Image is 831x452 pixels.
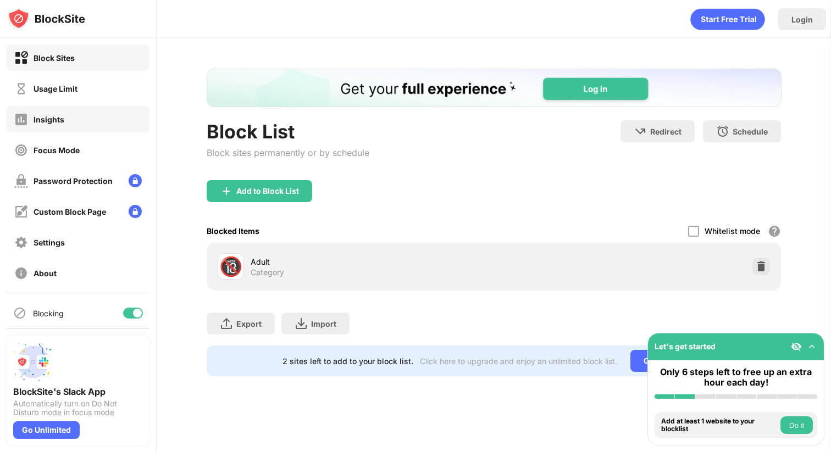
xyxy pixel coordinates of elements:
[14,113,28,126] img: insights-off.svg
[655,342,716,351] div: Let's get started
[251,256,494,267] div: Adult
[14,266,28,280] img: about-off.svg
[791,341,802,352] img: eye-not-visible.svg
[251,267,284,277] div: Category
[14,51,28,65] img: block-on.svg
[806,341,817,352] img: omni-setup-toggle.svg
[14,205,28,219] img: customize-block-page-off.svg
[13,386,143,397] div: BlockSite's Slack App
[791,15,813,24] div: Login
[14,82,28,96] img: time-usage-off.svg
[207,120,369,143] div: Block List
[34,53,75,63] div: Block Sites
[14,174,28,188] img: password-protection-off.svg
[33,309,64,318] div: Blocking
[13,421,80,439] div: Go Unlimited
[207,69,782,107] iframe: Banner
[8,8,85,30] img: logo-blocksite.svg
[282,356,413,366] div: 2 sites left to add to your block list.
[311,319,336,328] div: Import
[655,367,817,388] div: Only 6 steps left to free up an extra hour each day!
[661,417,778,433] div: Add at least 1 website to your blocklist
[129,205,142,218] img: lock-menu.svg
[207,147,369,158] div: Block sites permanently or by schedule
[14,143,28,157] img: focus-off.svg
[34,238,65,247] div: Settings
[630,350,706,372] div: Go Unlimited
[207,226,259,236] div: Blocked Items
[129,174,142,187] img: lock-menu.svg
[219,255,242,278] div: 🔞
[34,176,113,186] div: Password Protection
[13,342,53,382] img: push-slack.svg
[650,127,682,136] div: Redirect
[13,306,26,320] img: blocking-icon.svg
[34,84,77,93] div: Usage Limit
[780,416,813,434] button: Do it
[34,207,106,216] div: Custom Block Page
[705,226,760,236] div: Whitelist mode
[34,115,64,124] div: Insights
[236,319,262,328] div: Export
[34,269,57,278] div: About
[733,127,768,136] div: Schedule
[34,146,80,155] div: Focus Mode
[236,187,299,196] div: Add to Block List
[690,8,765,30] div: animation
[14,236,28,249] img: settings-off.svg
[420,356,617,366] div: Click here to upgrade and enjoy an unlimited block list.
[13,399,143,417] div: Automatically turn on Do Not Disturb mode in focus mode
